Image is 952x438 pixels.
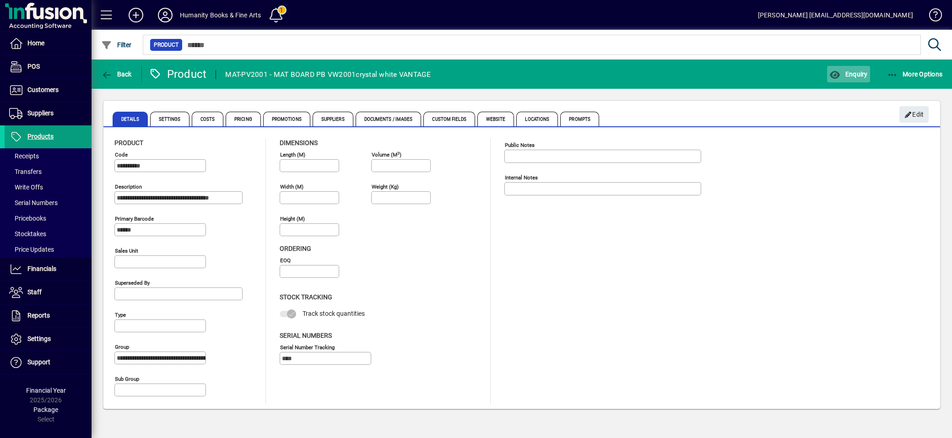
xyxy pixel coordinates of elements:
[303,310,365,317] span: Track stock quantities
[5,164,92,179] a: Transfers
[9,168,42,175] span: Transfers
[372,151,401,158] mat-label: Volume (m )
[226,112,261,126] span: Pricing
[151,7,180,23] button: Profile
[829,70,867,78] span: Enquiry
[313,112,353,126] span: Suppliers
[5,79,92,102] a: Customers
[280,332,332,339] span: Serial Numbers
[9,215,46,222] span: Pricebooks
[99,66,134,82] button: Back
[27,312,50,319] span: Reports
[92,66,142,82] app-page-header-button: Back
[115,248,138,254] mat-label: Sales unit
[33,406,58,413] span: Package
[5,211,92,226] a: Pricebooks
[5,195,92,211] a: Serial Numbers
[505,142,535,148] mat-label: Public Notes
[280,216,305,222] mat-label: Height (m)
[115,376,139,382] mat-label: Sub group
[5,242,92,257] a: Price Updates
[115,151,128,158] mat-label: Code
[899,106,929,123] button: Edit
[372,184,399,190] mat-label: Weight (Kg)
[5,258,92,281] a: Financials
[887,70,943,78] span: More Options
[115,216,154,222] mat-label: Primary barcode
[827,66,870,82] button: Enquiry
[516,112,558,126] span: Locations
[192,112,224,126] span: Costs
[423,112,475,126] span: Custom Fields
[149,67,207,81] div: Product
[26,387,66,394] span: Financial Year
[154,40,178,49] span: Product
[5,226,92,242] a: Stocktakes
[904,107,924,122] span: Edit
[505,174,538,181] mat-label: Internal Notes
[150,112,189,126] span: Settings
[280,257,291,264] mat-label: EOQ
[5,304,92,327] a: Reports
[397,151,400,155] sup: 3
[922,2,941,32] a: Knowledge Base
[225,67,431,82] div: MAT-PV2001 - MAT BOARD PB VW2001crystal white VANTAGE
[27,133,54,140] span: Products
[27,358,50,366] span: Support
[885,66,945,82] button: More Options
[280,184,303,190] mat-label: Width (m)
[5,328,92,351] a: Settings
[9,230,46,238] span: Stocktakes
[27,335,51,342] span: Settings
[115,344,129,350] mat-label: Group
[280,151,305,158] mat-label: Length (m)
[356,112,422,126] span: Documents / Images
[280,139,318,146] span: Dimensions
[114,139,143,146] span: Product
[101,41,132,49] span: Filter
[27,86,59,93] span: Customers
[180,8,261,22] div: Humanity Books & Fine Arts
[263,112,310,126] span: Promotions
[477,112,514,126] span: Website
[280,245,311,252] span: Ordering
[113,112,148,126] span: Details
[280,344,335,350] mat-label: Serial Number tracking
[121,7,151,23] button: Add
[5,102,92,125] a: Suppliers
[115,280,150,286] mat-label: Superseded by
[115,312,126,318] mat-label: Type
[101,70,132,78] span: Back
[27,265,56,272] span: Financials
[27,39,44,47] span: Home
[5,351,92,374] a: Support
[27,109,54,117] span: Suppliers
[9,199,58,206] span: Serial Numbers
[758,8,913,22] div: [PERSON_NAME] [EMAIL_ADDRESS][DOMAIN_NAME]
[9,246,54,253] span: Price Updates
[9,184,43,191] span: Write Offs
[280,293,332,301] span: Stock Tracking
[5,32,92,55] a: Home
[560,112,599,126] span: Prompts
[99,37,134,53] button: Filter
[9,152,39,160] span: Receipts
[5,179,92,195] a: Write Offs
[5,55,92,78] a: POS
[5,148,92,164] a: Receipts
[27,63,40,70] span: POS
[27,288,42,296] span: Staff
[5,281,92,304] a: Staff
[115,184,142,190] mat-label: Description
